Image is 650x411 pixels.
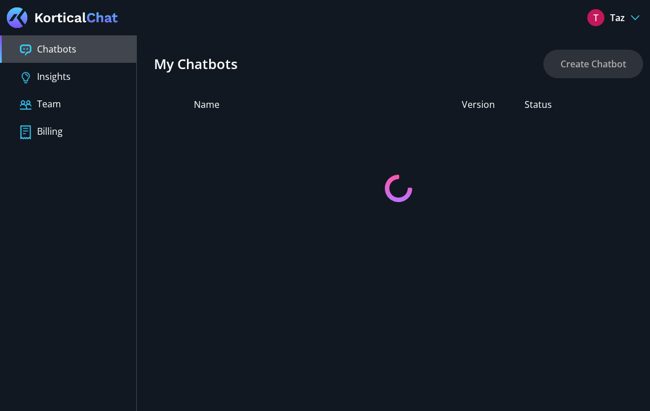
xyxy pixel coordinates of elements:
h2: My Chatbots [154,56,238,72]
img: Icon [20,72,31,83]
img: Logo [7,7,118,28]
img: Dropdown arrow [631,15,640,21]
div: Version [462,98,525,111]
img: Icon [20,45,31,56]
span: Taz [610,11,625,25]
img: User Profile Picture [587,9,604,26]
div: Status [525,98,553,111]
img: Icon [20,99,31,111]
div: Name [194,98,462,111]
button: Taz [584,9,643,27]
img: Icon [20,125,31,140]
